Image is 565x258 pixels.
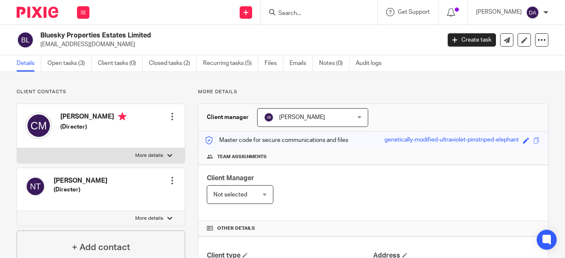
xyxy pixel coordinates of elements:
[384,136,519,145] div: genetically-modified-ultraviolet-pinstriped-elephant
[98,55,143,72] a: Client tasks (0)
[17,89,185,95] p: Client contacts
[40,40,435,49] p: [EMAIL_ADDRESS][DOMAIN_NAME]
[54,176,107,185] h4: [PERSON_NAME]
[198,89,548,95] p: More details
[205,136,348,144] p: Master code for secure communications and files
[356,55,388,72] a: Audit logs
[290,55,313,72] a: Emails
[47,55,92,72] a: Open tasks (3)
[278,10,352,17] input: Search
[207,175,254,181] span: Client Manager
[264,112,274,122] img: svg%3E
[135,152,163,159] p: More details
[207,113,249,122] h3: Client manager
[217,154,267,160] span: Team assignments
[398,9,430,15] span: Get Support
[213,192,247,198] span: Not selected
[118,112,126,121] i: Primary
[40,31,356,40] h2: Bluesky Properties Estates Limited
[448,33,496,47] a: Create task
[25,112,52,139] img: svg%3E
[265,55,283,72] a: Files
[17,31,34,49] img: svg%3E
[319,55,349,72] a: Notes (0)
[135,215,163,222] p: More details
[217,225,255,232] span: Other details
[54,186,107,194] h5: (Director)
[17,55,41,72] a: Details
[25,176,45,196] img: svg%3E
[149,55,197,72] a: Closed tasks (2)
[60,112,126,123] h4: [PERSON_NAME]
[60,123,126,131] h5: (Director)
[526,6,539,19] img: svg%3E
[72,241,130,254] h4: + Add contact
[17,7,58,18] img: Pixie
[203,55,258,72] a: Recurring tasks (5)
[279,114,325,120] span: [PERSON_NAME]
[476,8,522,16] p: [PERSON_NAME]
